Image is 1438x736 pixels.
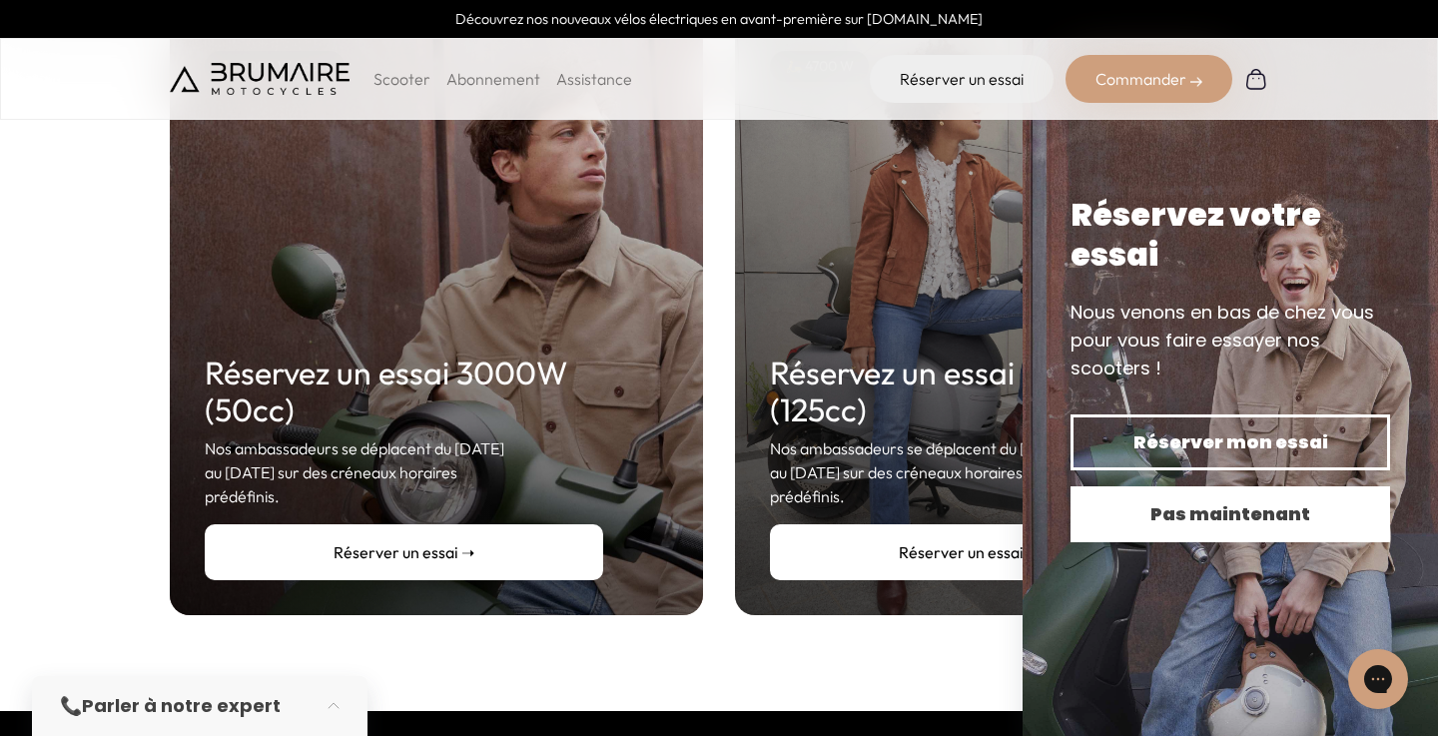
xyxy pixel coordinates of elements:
a: Abonnement [446,69,540,89]
p: Scooter [373,67,430,91]
a: Réserver un essai ➝ [205,524,603,580]
p: Nos ambassadeurs se déplacent du [DATE] au [DATE] sur des créneaux horaires prédéfinis. [205,436,603,508]
h2: Réservez un essai 3000W (50cc) [205,355,603,428]
a: Assistance [556,69,632,89]
div: Commander [1066,55,1232,103]
iframe: Gorgias live chat messenger [1338,642,1418,716]
h2: Réservez un essai 4700W (125cc) [770,355,1168,428]
img: Brumaire Motocycles [170,63,350,95]
a: Réserver un essai ➝ [770,524,1168,580]
img: right-arrow-2.png [1190,76,1202,88]
img: Panier [1244,67,1268,91]
a: Réserver un essai [870,55,1054,103]
p: Nos ambassadeurs se déplacent du [DATE] au [DATE] sur des créneaux horaires prédéfinis. [770,436,1168,508]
